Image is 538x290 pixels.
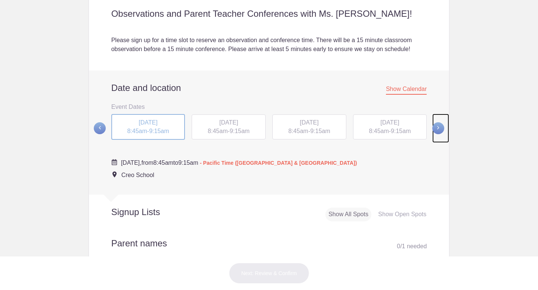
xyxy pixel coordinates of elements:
[121,160,357,166] span: from to
[139,119,157,126] span: [DATE]
[325,208,371,221] div: Show All Spots
[111,82,427,94] h2: Date and location
[353,114,427,140] button: [DATE] 8:45am-9:15am
[192,114,266,140] div: -
[111,114,185,140] div: -
[121,172,154,178] span: Creo School
[229,263,309,284] button: Next: Review & Confirm
[300,119,319,126] span: [DATE]
[153,160,173,166] span: 8:45am
[353,114,427,140] div: -
[310,128,330,134] span: 9:15am
[111,8,427,19] h2: Observations and Parent Teacher Conferences with Ms. [PERSON_NAME]!
[380,119,399,126] span: [DATE]
[178,160,198,166] span: 9:15am
[191,114,266,140] button: [DATE] 8:45am-9:15am
[111,101,427,112] h3: Event Dates
[288,128,308,134] span: 8:45am
[375,208,429,221] div: Show Open Spots
[369,128,389,134] span: 8:45am
[111,237,427,258] h2: Parent names
[386,86,427,95] span: Show Calendar
[121,160,142,166] span: [DATE],
[200,160,357,166] span: - Pacific Time ([GEOGRAPHIC_DATA] & [GEOGRAPHIC_DATA])
[127,128,147,134] span: 8:45am
[219,119,238,126] span: [DATE]
[111,159,117,165] img: Cal purple
[230,128,250,134] span: 9:15am
[111,114,186,141] button: [DATE] 8:45am-9:15am
[112,171,117,177] img: Event location
[149,128,169,134] span: 9:15am
[111,36,427,54] div: Please sign up for a time slot to reserve an observation and conference time. There will be a 15 ...
[272,114,346,140] div: -
[391,128,411,134] span: 9:15am
[89,207,209,218] h2: Signup Lists
[272,114,347,140] button: [DATE] 8:45am-9:15am
[400,243,402,249] span: /
[208,128,228,134] span: 8:45am
[397,241,427,252] div: 0 1 needed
